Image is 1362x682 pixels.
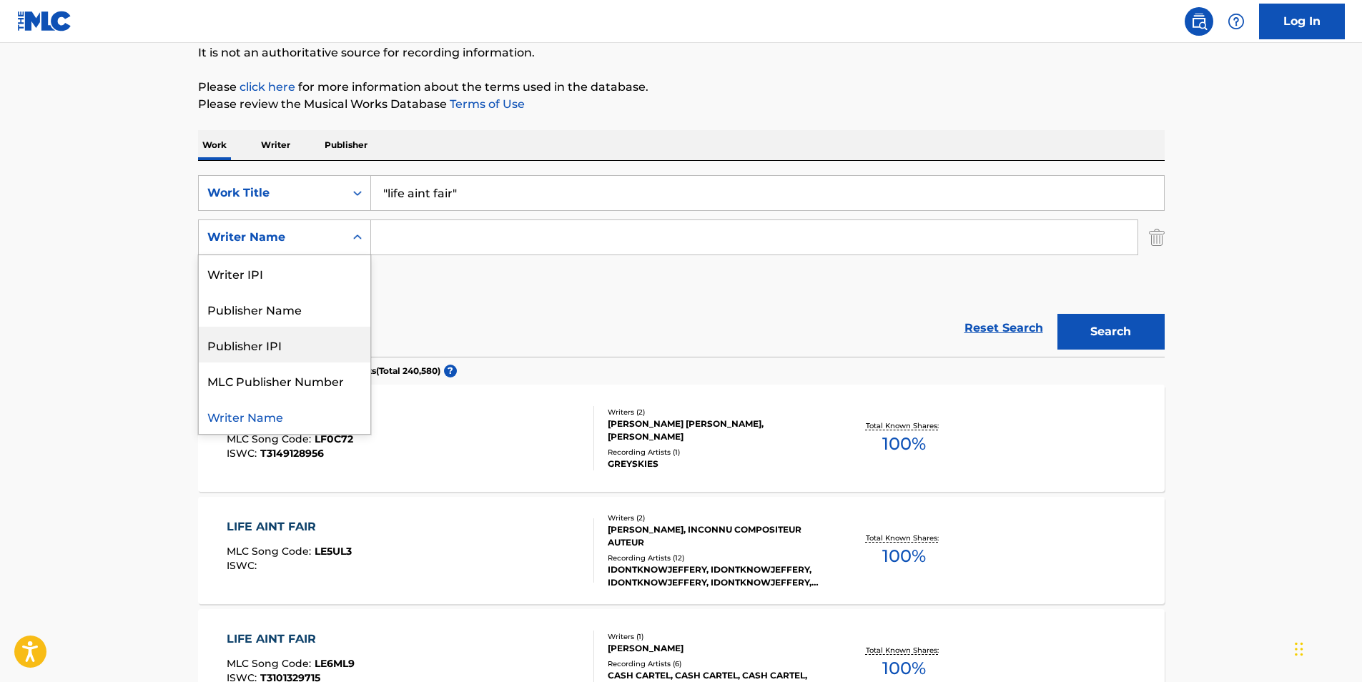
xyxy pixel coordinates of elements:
p: Work [198,130,231,160]
div: IDONTKNOWJEFFERY, IDONTKNOWJEFFERY, IDONTKNOWJEFFERY, IDONTKNOWJEFFERY, IDONTKNOWJEFFERY [608,563,824,589]
span: T3149128956 [260,447,324,460]
span: 100 % [882,543,926,569]
a: click here [240,80,295,94]
img: search [1190,13,1208,30]
div: Recording Artists ( 1 ) [608,447,824,458]
p: Please review the Musical Works Database [198,96,1165,113]
a: Reset Search [957,312,1050,344]
p: It is not an authoritative source for recording information. [198,44,1165,61]
div: [PERSON_NAME] [PERSON_NAME], [PERSON_NAME] [608,417,824,443]
img: help [1228,13,1245,30]
div: Writers ( 1 ) [608,631,824,642]
span: 100 % [882,431,926,457]
span: 100 % [882,656,926,681]
img: MLC Logo [17,11,72,31]
div: MLC Publisher Number [199,362,370,398]
div: Writer IPI [199,255,370,291]
p: Total Known Shares: [866,420,942,431]
form: Search Form [198,175,1165,357]
div: Recording Artists ( 12 ) [608,553,824,563]
img: Delete Criterion [1149,219,1165,255]
div: [PERSON_NAME], INCONNU COMPOSITEUR AUTEUR [608,523,824,549]
a: Log In [1259,4,1345,39]
span: LF0C72 [315,433,353,445]
div: Writer Name [199,398,370,434]
div: Publisher IPI [199,327,370,362]
span: ? [444,365,457,377]
div: Writer Name [207,229,336,246]
div: [PERSON_NAME] [608,642,824,655]
p: Please for more information about the terms used in the database. [198,79,1165,96]
div: GREYSKIES [608,458,824,470]
a: LIFE AINT FAIRMLC Song Code:LF0C72ISWC:T3149128956Writers (2)[PERSON_NAME] [PERSON_NAME], [PERSON... [198,385,1165,492]
button: Search [1057,314,1165,350]
div: Recording Artists ( 6 ) [608,658,824,669]
div: Help [1222,7,1250,36]
span: ISWC : [227,559,260,572]
span: MLC Song Code : [227,657,315,670]
span: MLC Song Code : [227,433,315,445]
p: Total Known Shares: [866,645,942,656]
span: LE6ML9 [315,657,355,670]
div: LIFE AINT FAIR [227,631,355,648]
p: Writer [257,130,295,160]
a: Public Search [1185,7,1213,36]
p: Publisher [320,130,372,160]
a: Terms of Use [447,97,525,111]
div: Publisher Name [199,291,370,327]
span: ISWC : [227,447,260,460]
div: Writers ( 2 ) [608,513,824,523]
div: Drag [1295,628,1303,671]
div: Work Title [207,184,336,202]
div: LIFE AINT FAIR [227,518,352,535]
a: LIFE AINT FAIRMLC Song Code:LE5UL3ISWC:Writers (2)[PERSON_NAME], INCONNU COMPOSITEUR AUTEURRecord... [198,497,1165,604]
div: Writers ( 2 ) [608,407,824,417]
iframe: Chat Widget [1291,613,1362,682]
span: MLC Song Code : [227,545,315,558]
span: LE5UL3 [315,545,352,558]
p: Total Known Shares: [866,533,942,543]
